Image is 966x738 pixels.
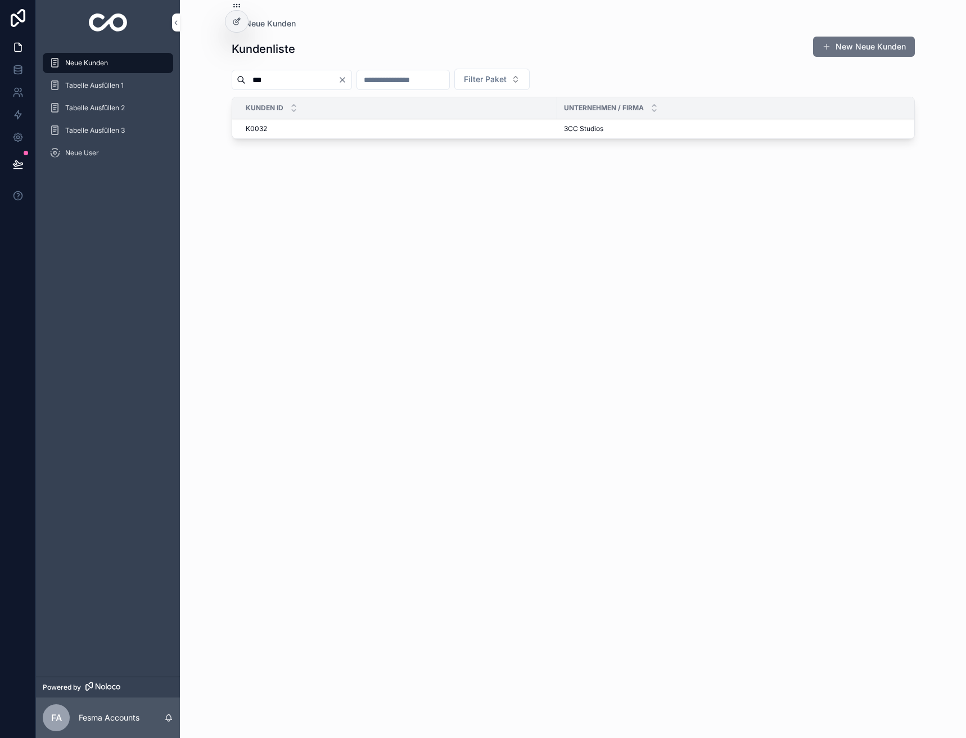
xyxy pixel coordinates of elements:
[65,58,108,67] span: Neue Kunden
[813,37,915,57] button: New Neue Kunden
[43,683,81,692] span: Powered by
[65,81,124,90] span: Tabelle Ausfüllen 1
[36,45,180,178] div: scrollable content
[464,74,507,85] span: Filter Paket
[564,124,603,133] span: 3CC Studios
[65,148,99,157] span: Neue User
[65,126,125,135] span: Tabelle Ausfüllen 3
[232,18,296,29] a: Neue Kunden
[51,711,62,724] span: FA
[338,75,351,84] button: Clear
[564,103,644,112] span: Unternehmen / Firma
[79,712,139,723] p: Fesma Accounts
[564,124,925,133] a: 3CC Studios
[36,677,180,697] a: Powered by
[65,103,125,112] span: Tabelle Ausfüllen 2
[43,53,173,73] a: Neue Kunden
[246,103,283,112] span: Kunden ID
[246,124,267,133] span: K0032
[43,75,173,96] a: Tabelle Ausfüllen 1
[246,124,550,133] a: K0032
[232,41,295,57] h1: Kundenliste
[43,98,173,118] a: Tabelle Ausfüllen 2
[89,13,128,31] img: App logo
[43,143,173,163] a: Neue User
[245,18,296,29] span: Neue Kunden
[454,69,530,90] button: Select Button
[43,120,173,141] a: Tabelle Ausfüllen 3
